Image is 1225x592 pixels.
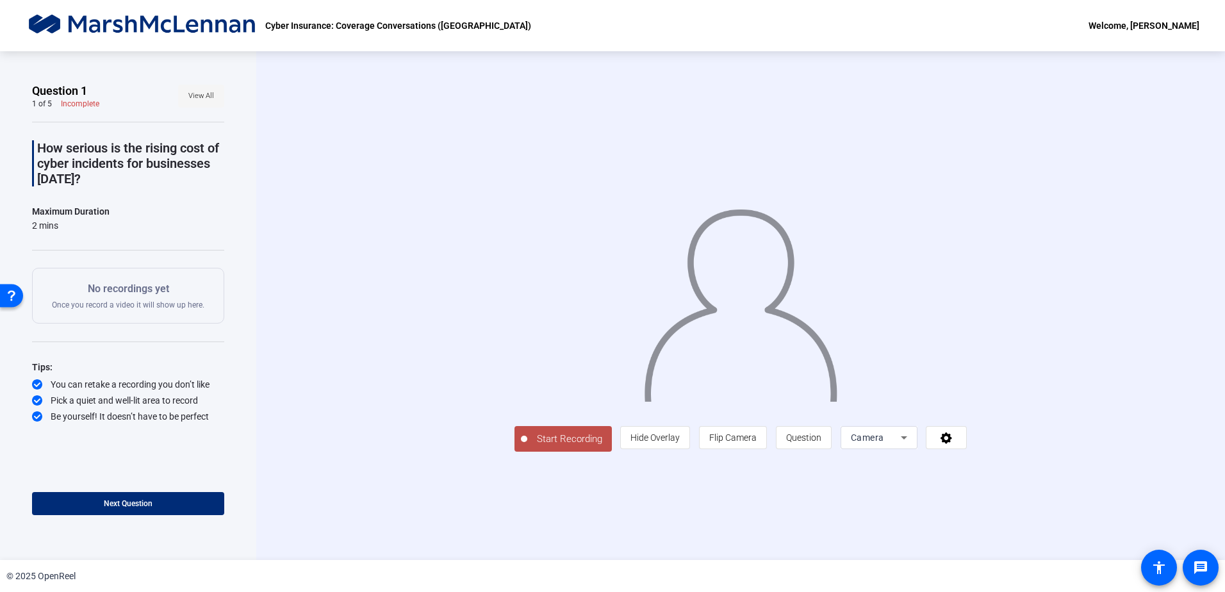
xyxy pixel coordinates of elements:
[32,204,110,219] div: Maximum Duration
[52,281,204,297] p: No recordings yet
[851,432,884,443] span: Camera
[630,432,680,443] span: Hide Overlay
[178,85,224,108] button: View All
[104,499,152,508] span: Next Question
[32,83,87,99] span: Question 1
[52,281,204,310] div: Once you record a video it will show up here.
[620,426,690,449] button: Hide Overlay
[1089,18,1199,33] div: Welcome, [PERSON_NAME]
[26,13,259,38] img: OpenReel logo
[1151,560,1167,575] mat-icon: accessibility
[1193,560,1208,575] mat-icon: message
[32,219,110,232] div: 2 mins
[6,570,76,583] div: © 2025 OpenReel
[786,432,821,443] span: Question
[643,197,839,401] img: overlay
[527,432,612,447] span: Start Recording
[709,432,757,443] span: Flip Camera
[514,426,612,452] button: Start Recording
[265,18,531,33] p: Cyber Insurance: Coverage Conversations ([GEOGRAPHIC_DATA])
[32,359,224,375] div: Tips:
[37,140,224,186] p: How serious is the rising cost of cyber incidents for businesses [DATE]?
[32,394,224,407] div: Pick a quiet and well-lit area to record
[776,426,832,449] button: Question
[32,492,224,515] button: Next Question
[32,410,224,423] div: Be yourself! It doesn’t have to be perfect
[699,426,767,449] button: Flip Camera
[188,86,214,106] span: View All
[32,99,52,109] div: 1 of 5
[61,99,99,109] div: Incomplete
[32,378,224,391] div: You can retake a recording you don’t like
